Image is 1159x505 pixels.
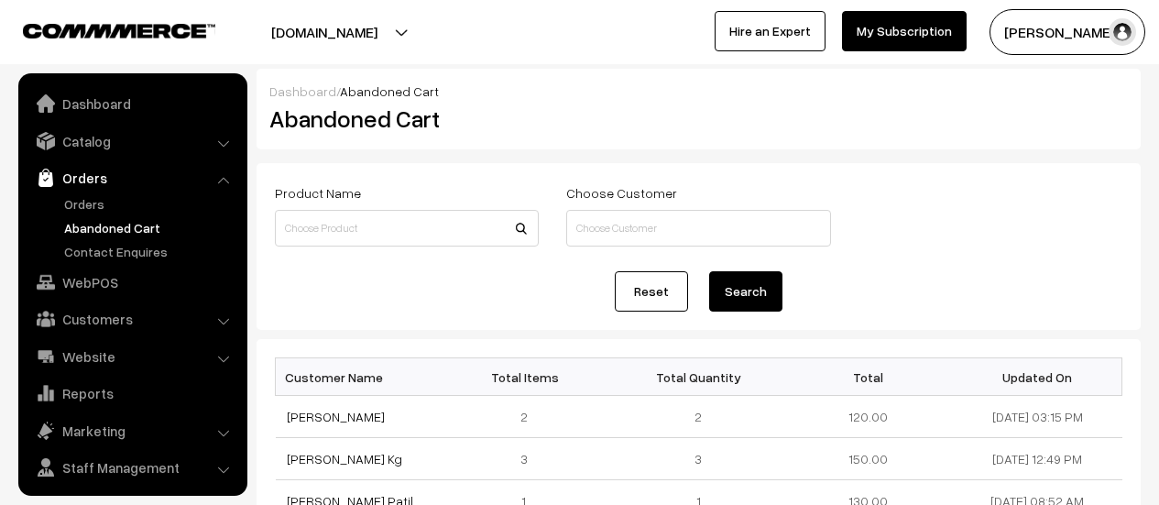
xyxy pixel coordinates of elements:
[23,302,241,335] a: Customers
[23,266,241,299] a: WebPOS
[275,210,539,247] input: Choose Product
[60,218,241,237] a: Abandoned Cart
[444,396,614,438] td: 2
[783,438,953,480] td: 150.00
[783,396,953,438] td: 120.00
[340,83,439,99] span: Abandoned Cart
[276,358,445,396] th: Customer Name
[23,87,241,120] a: Dashboard
[566,183,677,203] label: Choose Customer
[23,451,241,484] a: Staff Management
[842,11,967,51] a: My Subscription
[953,396,1122,438] td: [DATE] 03:15 PM
[23,340,241,373] a: Website
[444,438,614,480] td: 3
[614,438,783,480] td: 3
[287,409,385,424] a: [PERSON_NAME]
[1109,18,1136,46] img: user
[614,358,783,396] th: Total Quantity
[23,414,241,447] a: Marketing
[709,271,782,312] button: Search
[23,125,241,158] a: Catalog
[23,24,215,38] img: COMMMERCE
[614,396,783,438] td: 2
[444,358,614,396] th: Total Items
[990,9,1145,55] button: [PERSON_NAME]
[23,377,241,410] a: Reports
[269,104,537,133] h2: Abandoned Cart
[269,82,1128,101] div: /
[287,451,402,467] a: [PERSON_NAME] Kg
[60,242,241,261] a: Contact Enquires
[566,210,830,247] input: Choose Customer
[953,438,1122,480] td: [DATE] 12:49 PM
[60,194,241,214] a: Orders
[715,11,826,51] a: Hire an Expert
[953,358,1122,396] th: Updated On
[783,358,953,396] th: Total
[269,83,336,99] a: Dashboard
[615,271,688,312] a: Reset
[207,9,442,55] button: [DOMAIN_NAME]
[275,183,361,203] label: Product Name
[23,18,183,40] a: COMMMERCE
[23,161,241,194] a: Orders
